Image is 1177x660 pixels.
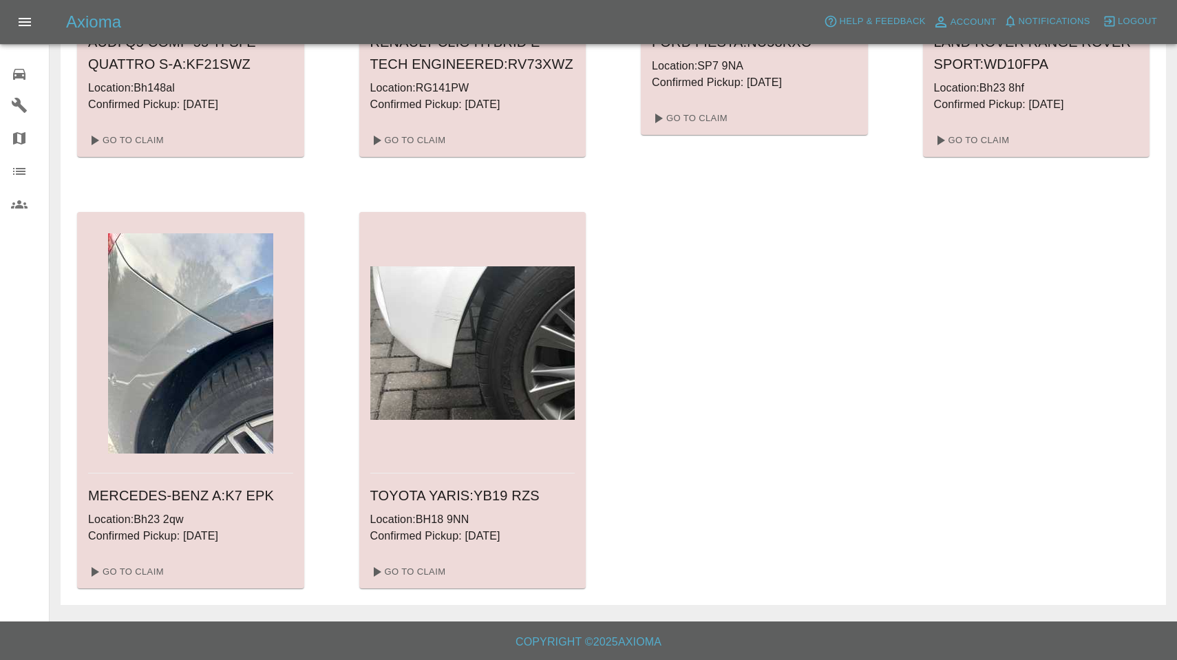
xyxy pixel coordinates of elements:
[88,80,293,96] p: Location: Bh148al
[370,31,575,75] h6: RENAULT CLIO HYBRID E-TECH ENGINEERED : RV73XWZ
[370,485,575,507] h6: TOYOTA YARIS : YB19 RZS
[66,11,121,33] h5: Axioma
[929,11,1000,33] a: Account
[934,80,1139,96] p: Location: Bh23 8hf
[83,129,167,151] a: Go To Claim
[88,528,293,544] p: Confirmed Pickup: [DATE]
[839,14,925,30] span: Help & Feedback
[88,31,293,75] h6: AUDI Q5 COMP 55 TFSI E QUATTRO S-A : KF21SWZ
[11,632,1166,652] h6: Copyright © 2025 Axioma
[8,6,41,39] button: Open drawer
[1019,14,1090,30] span: Notifications
[365,561,449,583] a: Go To Claim
[370,511,575,528] p: Location: BH18 9NN
[1000,11,1094,32] button: Notifications
[1118,14,1157,30] span: Logout
[83,561,167,583] a: Go To Claim
[934,96,1139,113] p: Confirmed Pickup: [DATE]
[934,31,1139,75] h6: LAND ROVER RANGE ROVER SPORT : WD10FPA
[929,129,1013,151] a: Go To Claim
[370,80,575,96] p: Location: RG141PW
[652,58,857,74] p: Location: SP7 9NA
[652,74,857,91] p: Confirmed Pickup: [DATE]
[1099,11,1160,32] button: Logout
[370,96,575,113] p: Confirmed Pickup: [DATE]
[370,528,575,544] p: Confirmed Pickup: [DATE]
[88,511,293,528] p: Location: Bh23 2qw
[365,129,449,151] a: Go To Claim
[820,11,929,32] button: Help & Feedback
[951,14,997,30] span: Account
[88,96,293,113] p: Confirmed Pickup: [DATE]
[646,107,731,129] a: Go To Claim
[88,485,293,507] h6: MERCEDES-BENZ A : K7 EPK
